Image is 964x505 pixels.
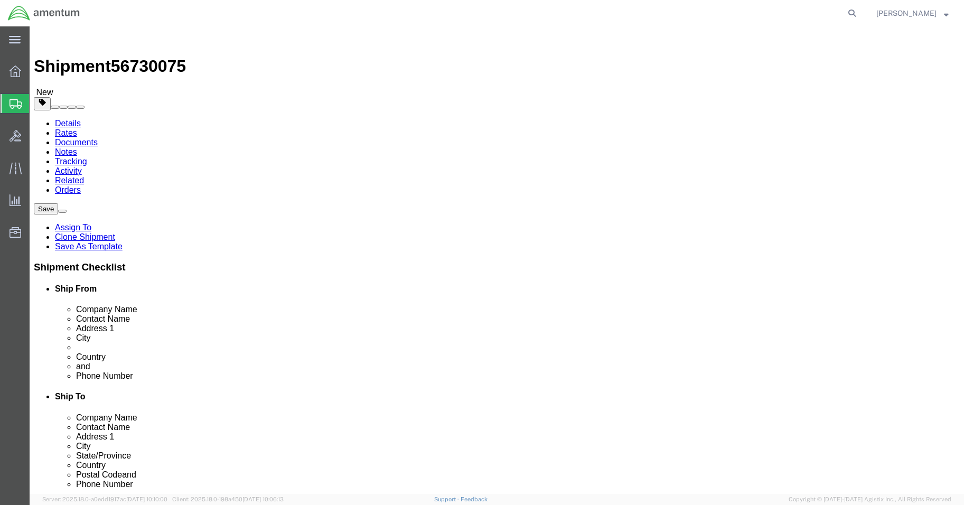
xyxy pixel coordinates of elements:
span: Server: 2025.18.0-a0edd1917ac [42,496,167,502]
span: Copyright © [DATE]-[DATE] Agistix Inc., All Rights Reserved [789,495,951,504]
a: Feedback [461,496,488,502]
span: [DATE] 10:10:00 [126,496,167,502]
iframe: FS Legacy Container [30,26,964,494]
img: logo [7,5,80,21]
span: Eddie Gonzalez [876,7,937,19]
span: Client: 2025.18.0-198a450 [172,496,284,502]
a: Support [434,496,461,502]
button: [PERSON_NAME] [876,7,949,20]
span: [DATE] 10:06:13 [242,496,284,502]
